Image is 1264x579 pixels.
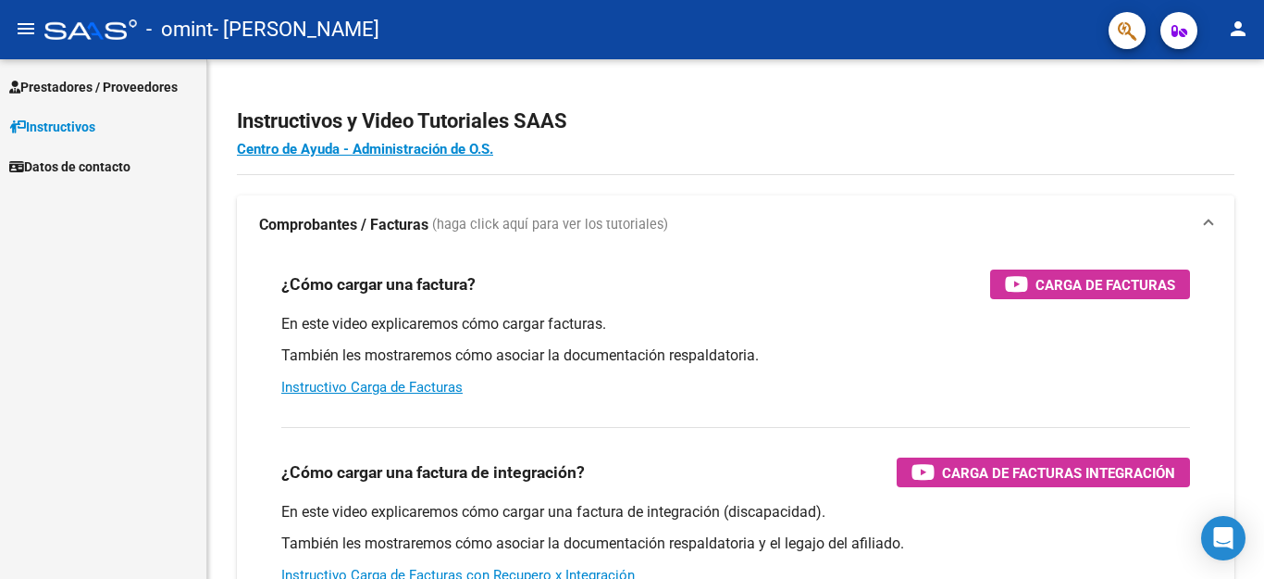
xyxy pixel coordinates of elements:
span: (haga click aquí para ver los tutoriales) [432,215,668,235]
h3: ¿Cómo cargar una factura? [281,271,476,297]
h2: Instructivos y Video Tutoriales SAAS [237,104,1234,139]
p: También les mostraremos cómo asociar la documentación respaldatoria. [281,346,1190,366]
span: Carga de Facturas [1035,273,1175,296]
p: También les mostraremos cómo asociar la documentación respaldatoria y el legajo del afiliado. [281,534,1190,554]
p: En este video explicaremos cómo cargar una factura de integración (discapacidad). [281,502,1190,522]
h3: ¿Cómo cargar una factura de integración? [281,459,585,485]
span: - omint [146,9,213,50]
mat-expansion-panel-header: Comprobantes / Facturas (haga click aquí para ver los tutoriales) [237,195,1234,255]
span: Carga de Facturas Integración [942,461,1175,485]
span: - [PERSON_NAME] [213,9,379,50]
mat-icon: person [1227,18,1249,40]
span: Instructivos [9,117,95,137]
button: Carga de Facturas Integración [897,458,1190,487]
a: Centro de Ayuda - Administración de O.S. [237,141,493,157]
a: Instructivo Carga de Facturas [281,379,463,396]
div: Open Intercom Messenger [1201,516,1245,560]
button: Carga de Facturas [990,270,1190,299]
span: Prestadores / Proveedores [9,77,178,97]
p: En este video explicaremos cómo cargar facturas. [281,314,1190,334]
strong: Comprobantes / Facturas [259,215,428,235]
mat-icon: menu [15,18,37,40]
span: Datos de contacto [9,157,130,177]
